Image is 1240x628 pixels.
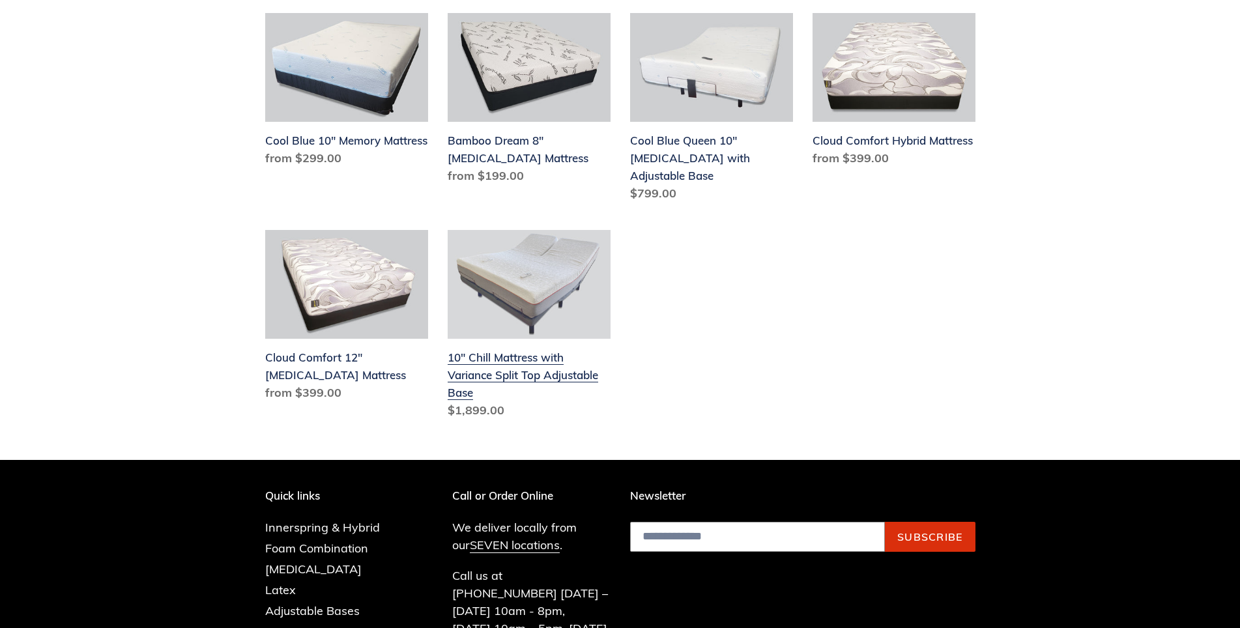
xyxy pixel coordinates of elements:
[897,530,963,543] span: Subscribe
[885,522,975,552] button: Subscribe
[265,520,380,535] a: Innerspring & Hybrid
[630,522,885,552] input: Email address
[265,13,428,172] a: Cool Blue 10" Memory Mattress
[265,230,428,407] a: Cloud Comfort 12" Memory Foam Mattress
[452,489,611,502] p: Call or Order Online
[452,519,611,554] p: We deliver locally from our .
[630,13,793,207] a: Cool Blue Queen 10" Memory Foam with Adjustable Base
[265,562,362,577] a: [MEDICAL_DATA]
[470,537,560,553] a: SEVEN locations
[265,603,360,618] a: Adjustable Bases
[630,489,975,502] p: Newsletter
[813,13,975,172] a: Cloud Comfort Hybrid Mattress
[265,541,368,556] a: Foam Combination
[265,489,399,502] p: Quick links
[265,582,296,597] a: Latex
[448,230,611,424] a: 10" Chill Mattress with Variance Split Top Adjustable Base
[448,13,611,190] a: Bamboo Dream 8" Memory Foam Mattress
